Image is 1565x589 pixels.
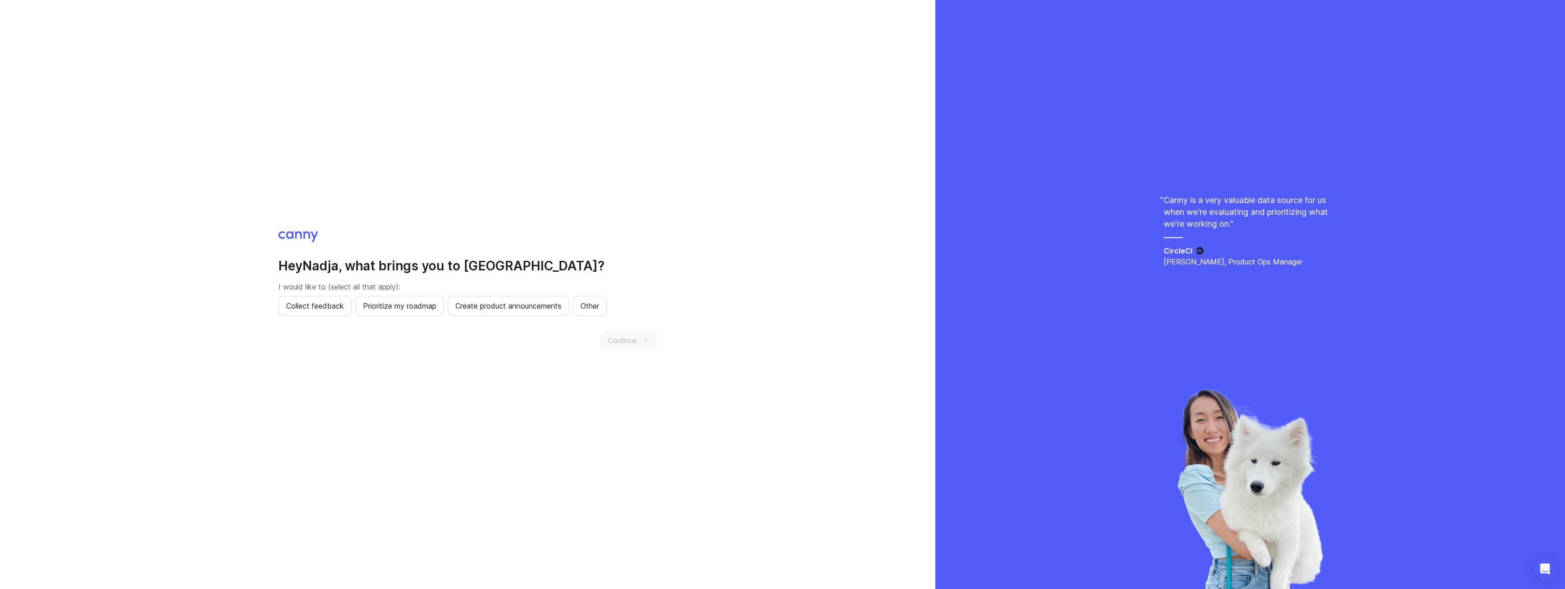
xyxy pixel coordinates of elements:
[581,300,599,311] span: Other
[573,296,607,316] button: Other
[278,258,657,274] h2: Hey Nadja , what brings you to [GEOGRAPHIC_DATA]?
[448,296,569,316] button: Create product announcements
[1164,256,1337,267] p: [PERSON_NAME], Product Ops Manager
[278,281,657,292] p: I would like to (select all that apply):
[1176,389,1324,589] img: liya-429d2be8cea6414bfc71c507a98abbfa.webp
[355,296,444,316] button: Prioritize my roadmap
[1164,194,1337,230] p: Canny is a very valuable data source for us when we're evaluating and prioritizing what we're wor...
[278,231,318,242] img: Canny logo
[608,335,637,346] span: Continue
[455,300,561,311] span: Create product announcements
[363,300,436,311] span: Prioritize my roadmap
[278,296,352,316] button: Collect feedback
[1164,245,1192,256] h5: CircleCI
[1534,558,1556,580] div: Open Intercom Messenger
[600,330,657,350] button: Continue
[1196,247,1204,254] img: CircleCI logo
[286,300,344,311] span: Collect feedback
